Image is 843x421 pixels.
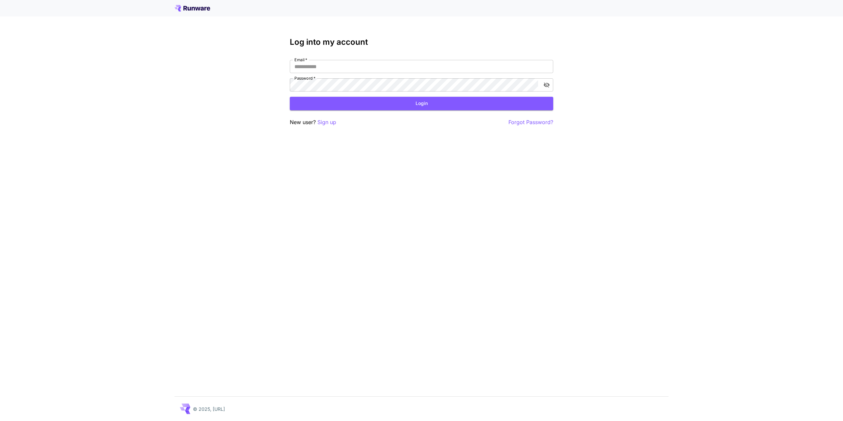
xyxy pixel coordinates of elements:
[294,57,307,63] label: Email
[290,38,553,47] h3: Log into my account
[317,118,336,126] button: Sign up
[508,118,553,126] button: Forgot Password?
[294,75,315,81] label: Password
[290,97,553,110] button: Login
[193,406,225,412] p: © 2025, [URL]
[290,118,336,126] p: New user?
[541,79,553,91] button: toggle password visibility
